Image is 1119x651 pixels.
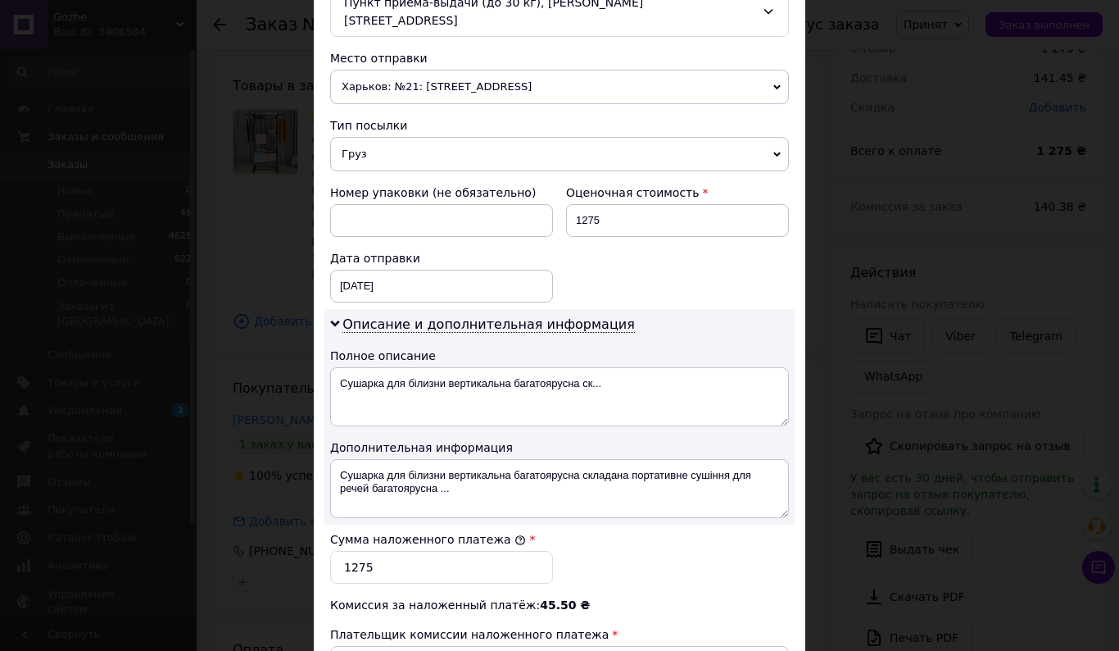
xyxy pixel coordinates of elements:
span: Описание и дополнительная информация [342,316,635,333]
div: Дата отправки [330,250,553,266]
span: Место отправки [330,52,428,65]
label: Сумма наложенного платежа [330,533,526,546]
div: Оценочная стоимость [566,184,789,201]
textarea: Сушарка для білизни вертикальна багатоярусна складана портативне сушіння для речей багатоярусна ... [330,459,789,518]
span: 45.50 ₴ [540,599,590,612]
textarea: Сушарка для білизни вертикальна багатоярусна ск... [330,367,789,426]
span: Тип посылки [330,119,407,132]
span: Харьков: №21: [STREET_ADDRESS] [330,70,789,104]
span: Плательщик комиссии наложенного платежа [330,628,609,641]
div: Дополнительная информация [330,439,789,456]
span: Груз [330,137,789,171]
div: Комиссия за наложенный платёж: [330,597,789,613]
div: Полное описание [330,348,789,364]
div: Номер упаковки (не обязательно) [330,184,553,201]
